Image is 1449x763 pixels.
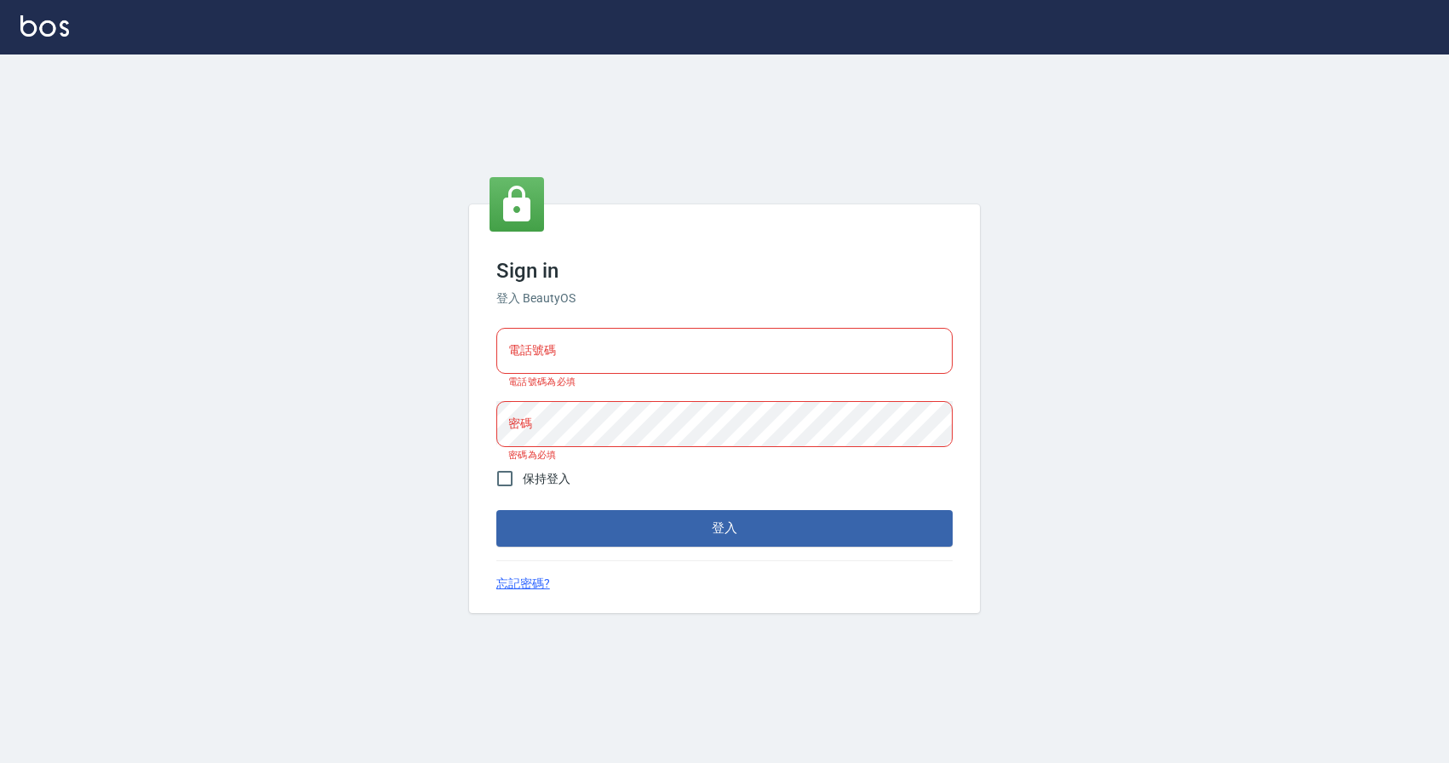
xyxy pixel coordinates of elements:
a: 忘記密碼? [496,575,550,593]
p: 密碼為必填 [508,450,941,461]
button: 登入 [496,510,953,546]
p: 電話號碼為必填 [508,376,941,387]
img: Logo [20,15,69,37]
span: 保持登入 [523,470,570,488]
h3: Sign in [496,259,953,283]
h6: 登入 BeautyOS [496,290,953,307]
